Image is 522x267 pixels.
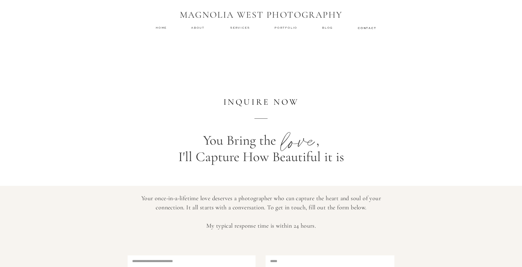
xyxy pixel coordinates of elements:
[274,26,299,30] a: Portfolio
[279,119,320,157] p: love
[215,97,308,107] h2: inquire now
[230,26,251,30] a: services
[111,132,411,170] p: You Bring the , I'll Capture How Beautiful it is
[176,9,346,21] h1: MAGNOLIA WEST PHOTOGRAPHY
[191,26,206,30] a: about
[358,26,375,30] a: contact
[156,26,167,30] a: home
[126,194,396,227] p: Your once-in-a-lifetime love deserves a photographer who can capture the heart and soul of your c...
[322,26,334,30] a: Blog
